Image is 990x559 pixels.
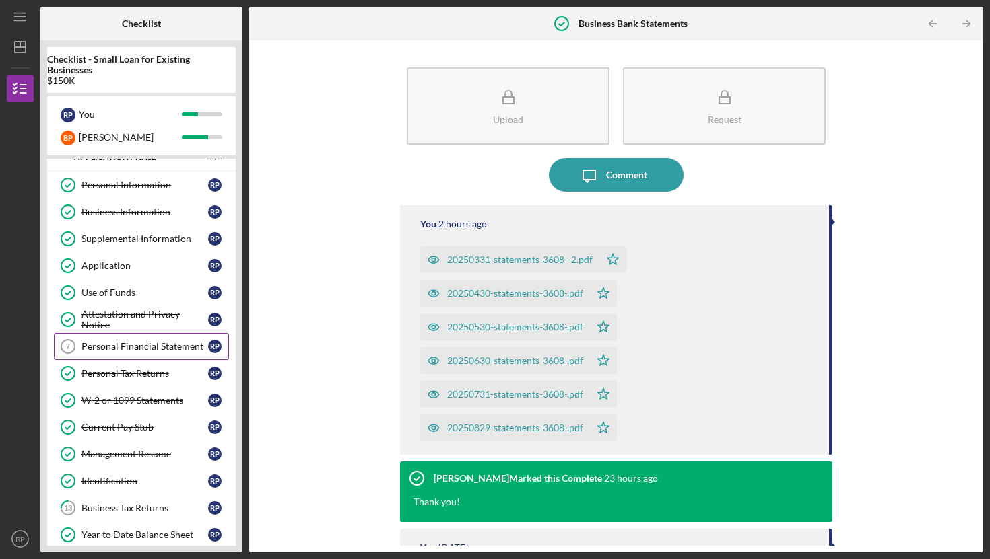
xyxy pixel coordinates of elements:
div: R P [208,501,222,515]
button: 20250731-statements-3608-.pdf [420,381,617,408]
a: Attestation and Privacy NoticeRP [54,306,229,333]
div: B P [61,131,75,145]
a: IdentificationRP [54,468,229,494]
div: Thank you! [414,495,460,509]
div: R P [208,286,222,299]
div: R P [208,178,222,192]
div: R P [208,313,222,326]
button: Request [623,67,826,145]
div: Application [81,260,208,271]
b: Checklist [122,18,161,29]
time: 2025-09-05 20:09 [438,542,468,553]
div: 20250530-statements-3608-.pdf [447,322,583,332]
div: Current Pay Stub [81,422,208,433]
div: You [79,103,182,126]
a: W-2 or 1099 StatementsRP [54,387,229,414]
div: Business Information [81,207,208,217]
div: Management Resume [81,449,208,459]
div: Year to Date Balance Sheet [81,529,208,540]
a: ApplicationRP [54,252,229,279]
div: 20250331-statements-3608--2.pdf [447,254,593,265]
div: [PERSON_NAME] Marked this Complete [434,473,602,484]
div: R P [208,394,222,407]
time: 2025-09-09 16:42 [438,219,487,229]
a: Personal InformationRP [54,172,229,198]
button: RP [7,525,34,552]
text: RP [15,535,24,543]
div: W-2 or 1099 Statements [81,395,208,406]
a: Use of FundsRP [54,279,229,306]
div: 20250630-statements-3608-.pdf [447,355,583,366]
div: R P [208,367,222,380]
button: 20250331-statements-3608--2.pdf [420,246,626,273]
button: 20250430-statements-3608-.pdf [420,280,617,307]
div: Identification [81,476,208,486]
div: $150K [47,75,236,86]
div: Personal Tax Returns [81,368,208,379]
div: Personal Information [81,180,208,190]
b: Business Bank Statements [579,18,688,29]
a: Supplemental InformationRP [54,225,229,252]
div: R P [208,340,222,353]
a: 13Business Tax ReturnsRP [54,494,229,521]
div: R P [208,259,222,272]
div: R P [208,447,222,461]
div: R P [208,474,222,488]
button: 20250630-statements-3608-.pdf [420,347,617,374]
div: You [420,542,436,553]
a: Year to Date Balance SheetRP [54,521,229,548]
a: Current Pay StubRP [54,414,229,441]
a: Management ResumeRP [54,441,229,468]
div: R P [208,232,222,246]
div: [PERSON_NAME] [79,126,182,149]
button: Comment [549,158,684,192]
div: R P [208,205,222,219]
div: R P [208,420,222,434]
time: 2025-09-08 19:16 [604,473,658,484]
b: Checklist - Small Loan for Existing Businesses [47,54,236,75]
div: 20250430-statements-3608-.pdf [447,288,583,299]
div: Supplemental Information [81,233,208,244]
tspan: 13 [64,504,72,513]
a: Personal Tax ReturnsRP [54,360,229,387]
div: Request [708,114,741,124]
button: 20250829-statements-3608-.pdf [420,414,617,441]
div: 20250829-statements-3608-.pdf [447,422,583,433]
div: Attestation and Privacy Notice [81,309,208,330]
div: Use of Funds [81,287,208,298]
div: Personal Financial Statement [81,341,208,352]
div: You [420,219,436,229]
div: Comment [606,158,647,192]
div: Business Tax Returns [81,502,208,513]
div: R P [208,528,222,542]
div: Upload [493,114,523,124]
tspan: 7 [66,342,70,350]
a: Business InformationRP [54,198,229,225]
a: 7Personal Financial StatementRP [54,333,229,360]
div: R P [61,108,75,122]
button: Upload [407,67,609,145]
button: 20250530-statements-3608-.pdf [420,313,617,340]
div: 20250731-statements-3608-.pdf [447,389,583,400]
